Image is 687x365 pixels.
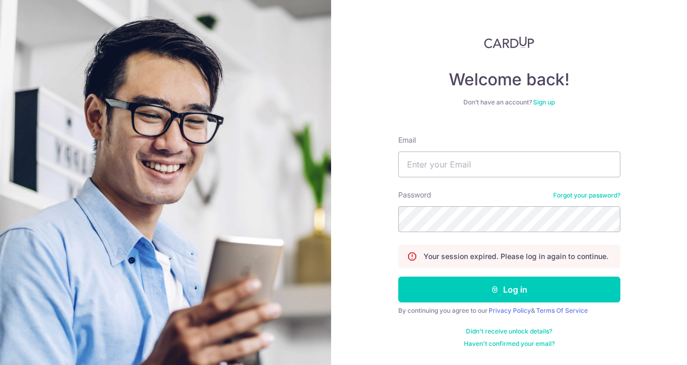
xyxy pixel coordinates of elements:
[553,191,620,200] a: Forgot your password?
[489,307,531,314] a: Privacy Policy
[466,327,552,336] a: Didn't receive unlock details?
[484,36,535,49] img: CardUp Logo
[398,135,416,145] label: Email
[398,98,620,107] div: Don’t have an account?
[464,340,555,348] a: Haven't confirmed your email?
[424,251,608,262] p: Your session expired. Please log in again to continue.
[536,307,588,314] a: Terms Of Service
[533,98,555,106] a: Sign up
[398,69,620,90] h4: Welcome back!
[398,277,620,302] button: Log in
[398,151,620,177] input: Enter your Email
[398,307,620,315] div: By continuing you agree to our &
[398,190,431,200] label: Password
